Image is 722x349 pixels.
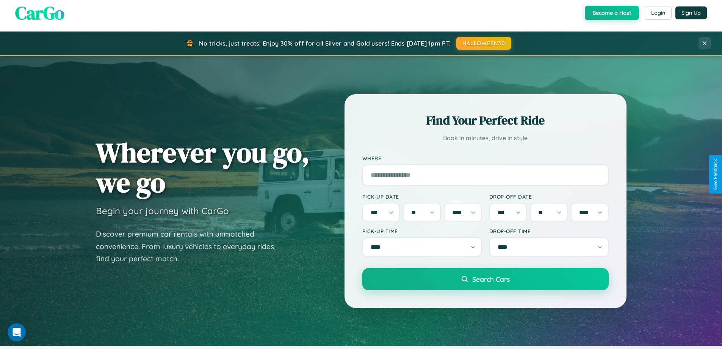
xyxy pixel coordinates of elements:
h1: Wherever you go, we go [96,137,310,197]
button: HALLOWEEN30 [456,37,511,50]
span: CarGo [15,0,64,25]
label: Where [362,155,609,161]
button: Search Cars [362,268,609,290]
iframe: Intercom live chat [8,323,26,341]
p: Discover premium car rentals with unmatched convenience. From luxury vehicles to everyday rides, ... [96,228,285,265]
button: Login [645,6,672,20]
button: Sign Up [675,6,707,19]
p: Book in minutes, drive in style [362,133,609,144]
label: Drop-off Date [489,193,609,200]
div: Give Feedback [713,159,718,190]
button: Become a Host [585,6,639,20]
h2: Find Your Perfect Ride [362,112,609,129]
label: Pick-up Date [362,193,482,200]
label: Drop-off Time [489,228,609,234]
span: No tricks, just treats! Enjoy 30% off for all Silver and Gold users! Ends [DATE] 1pm PT. [199,39,451,47]
span: Search Cars [472,275,510,283]
h3: Begin your journey with CarGo [96,205,229,216]
label: Pick-up Time [362,228,482,234]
